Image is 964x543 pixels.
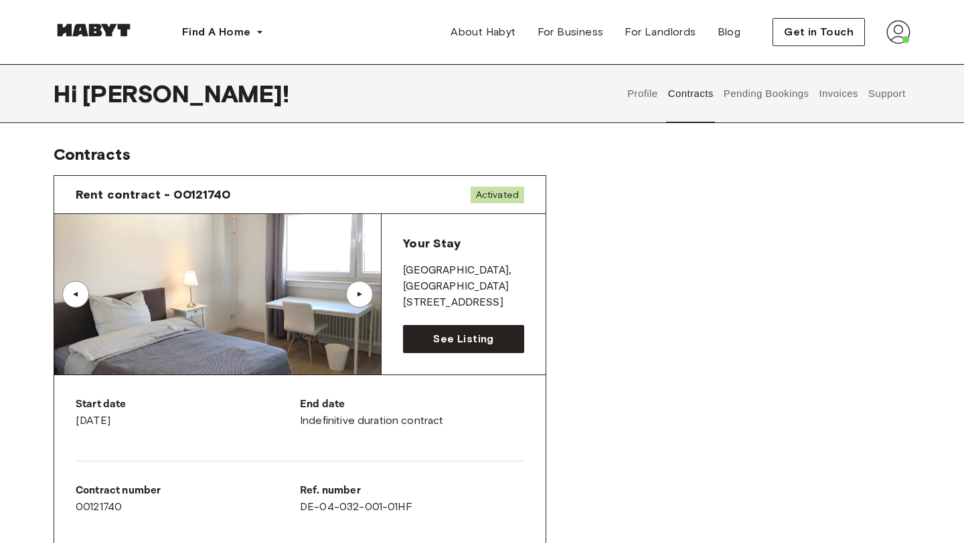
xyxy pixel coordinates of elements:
[300,397,524,413] p: End date
[300,483,524,499] p: Ref. number
[76,397,300,413] p: Start date
[784,24,854,40] span: Get in Touch
[626,64,660,123] button: Profile
[433,331,493,347] span: See Listing
[82,80,289,108] span: [PERSON_NAME] !
[76,397,300,429] div: [DATE]
[866,64,907,123] button: Support
[54,144,131,164] span: Contracts
[722,64,811,123] button: Pending Bookings
[614,19,706,45] a: For Landlords
[54,214,381,374] img: Image of the room
[886,20,910,44] img: avatar
[773,18,865,46] button: Get in Touch
[403,295,524,311] p: [STREET_ADDRESS]
[76,483,300,515] div: 00121740
[76,483,300,499] p: Contract number
[471,187,524,203] span: Activated
[300,483,524,515] div: DE-04-032-001-01HF
[182,24,250,40] span: Find A Home
[76,187,231,203] span: Rent contract - 00121740
[353,290,366,298] div: ▲
[300,397,524,429] div: Indefinitive duration contract
[403,325,524,353] a: See Listing
[666,64,715,123] button: Contracts
[707,19,752,45] a: Blog
[54,23,134,37] img: Habyt
[623,64,910,123] div: user profile tabs
[440,19,526,45] a: About Habyt
[54,80,82,108] span: Hi
[625,24,696,40] span: For Landlords
[527,19,615,45] a: For Business
[403,236,460,251] span: Your Stay
[538,24,604,40] span: For Business
[69,290,82,298] div: ▲
[171,19,274,45] button: Find A Home
[403,263,524,295] p: [GEOGRAPHIC_DATA] , [GEOGRAPHIC_DATA]
[817,64,860,123] button: Invoices
[718,24,741,40] span: Blog
[451,24,515,40] span: About Habyt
